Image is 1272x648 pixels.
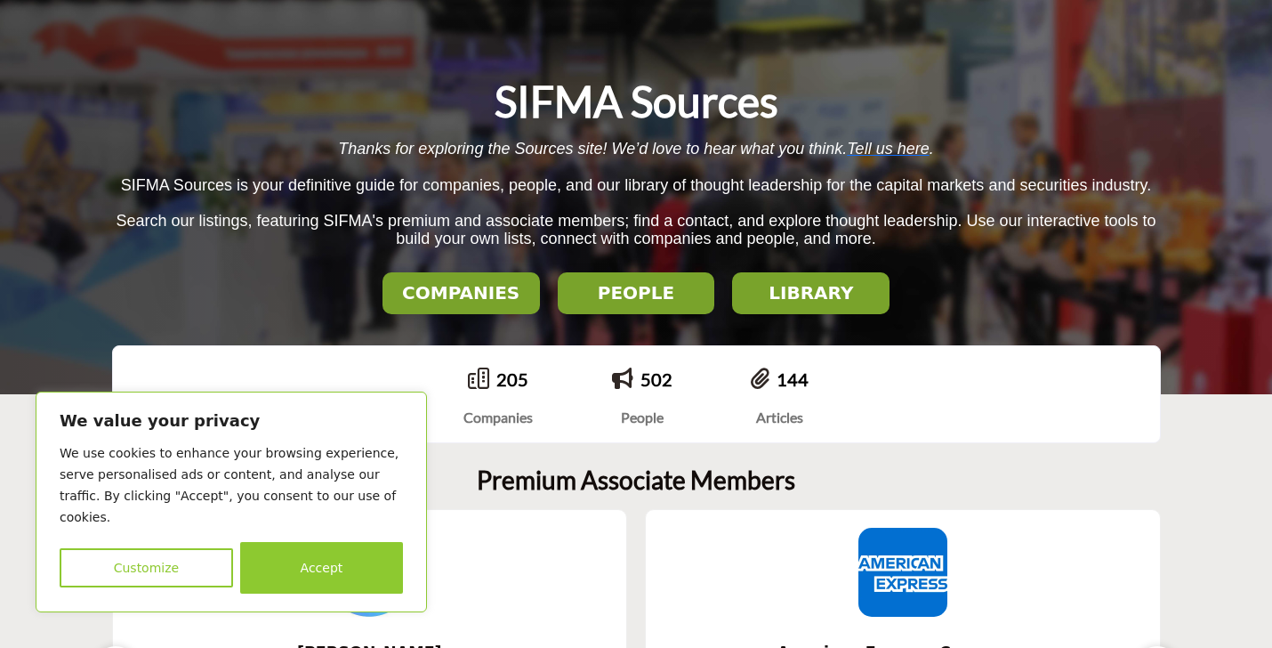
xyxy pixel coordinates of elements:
[858,528,947,617] img: American Express Company
[751,407,809,428] div: Articles
[847,140,929,158] a: Tell us here
[737,282,884,304] h2: LIBRARY
[640,369,672,390] a: 502
[382,272,540,314] button: COMPANIES
[60,548,233,587] button: Customize
[732,272,890,314] button: LIBRARY
[477,466,795,496] h2: Premium Associate Members
[338,140,933,158] span: Thanks for exploring the Sources site! We’d love to hear what you think. .
[558,272,715,314] button: PEOPLE
[60,442,403,528] p: We use cookies to enhance your browsing experience, serve personalised ads or content, and analys...
[612,407,672,428] div: People
[388,282,535,304] h2: COMPANIES
[60,410,403,432] p: We value your privacy
[463,407,533,428] div: Companies
[563,282,710,304] h2: PEOPLE
[495,74,778,129] h1: SIFMA Sources
[777,369,809,390] a: 144
[240,542,403,594] button: Accept
[116,212,1155,248] span: Search our listings, featuring SIFMA's premium and associate members; find a contact, and explore...
[496,369,528,390] a: 205
[121,176,1151,194] span: SIFMA Sources is your definitive guide for companies, people, and our library of thought leadersh...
